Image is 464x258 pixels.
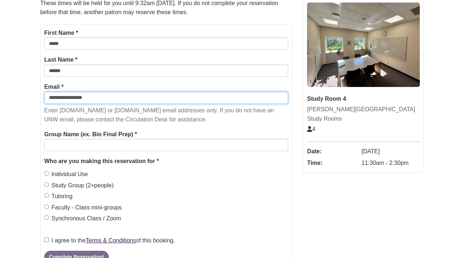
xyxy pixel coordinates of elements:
label: Synchronous Class / Zoom [44,214,121,223]
div: [PERSON_NAME][GEOGRAPHIC_DATA] Study Rooms [307,105,420,123]
legend: Who are you making this reservation for * [44,157,288,166]
a: Terms & Conditions [86,237,136,244]
span: The capacity of this space [307,126,315,132]
label: Faculty - Class mini-groups [44,203,122,212]
label: I agree to the of this booking. [44,236,175,245]
input: Faculty - Class mini-groups [44,204,49,209]
label: Study Group (2+people) [44,181,113,190]
label: First Name * [44,28,78,38]
input: Study Group (2+people) [44,182,49,187]
input: I agree to theTerms & Conditionsof this booking. [44,237,49,242]
input: Tutoring [44,193,49,198]
dt: Time: [307,157,358,169]
dt: Date: [307,146,358,157]
label: Last Name * [44,55,78,64]
label: Email * [44,82,63,92]
img: Study Room 4 [307,3,420,87]
label: Group Name (ex. Bio Final Prep) * [44,130,137,139]
label: Tutoring [44,192,72,201]
p: Enter [DOMAIN_NAME] or [DOMAIN_NAME] email addresses only. If you do not have an UNW email, pleas... [44,106,288,124]
dd: [DATE] [361,146,420,157]
label: Individual Use [44,170,88,179]
input: Synchronous Class / Zoom [44,215,49,220]
dd: 11:30am - 2:30pm [361,157,420,169]
input: Individual Use [44,171,49,176]
div: Study Room 4 [307,94,420,104]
